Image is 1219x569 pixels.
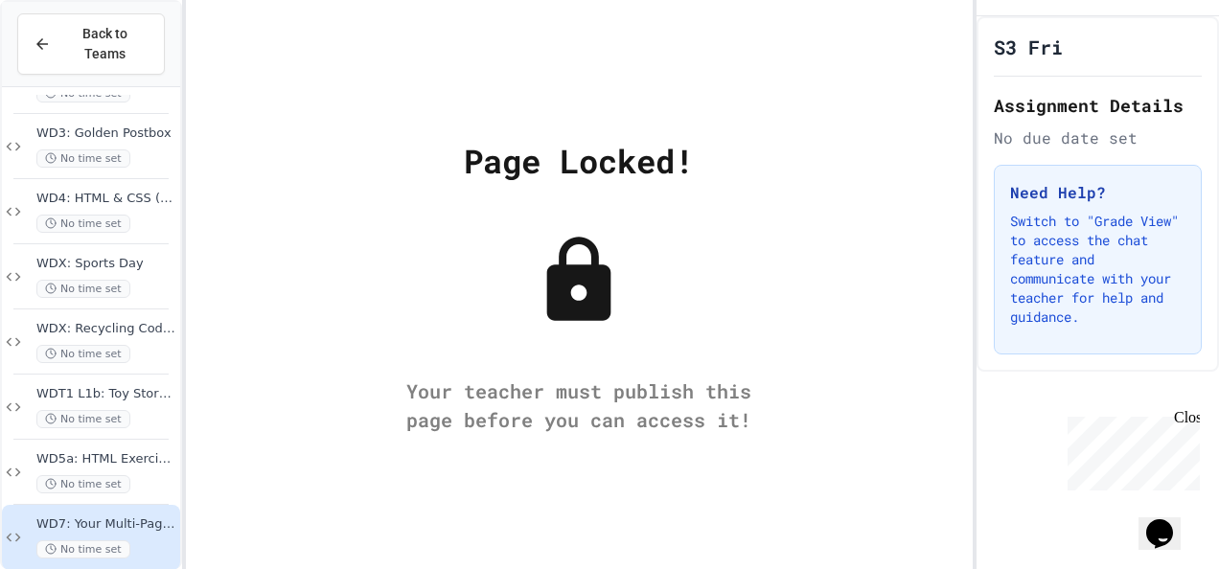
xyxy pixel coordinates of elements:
[36,386,176,402] span: WDT1 L1b: Toy Story (Multi-page Website)
[1010,212,1185,327] p: Switch to "Grade View" to access the chat feature and communicate with your teacher for help and ...
[36,125,176,142] span: WD3: Golden Postbox
[36,451,176,467] span: WD5a: HTML Exercise - Board Games
[36,321,176,337] span: WDX: Recycling Code - Vintage Games
[36,280,130,298] span: No time set
[36,191,176,207] span: WD4: HTML & CSS (Links and Lists)
[36,516,176,533] span: WD7: Your Multi-Page Site
[36,256,176,272] span: WDX: Sports Day
[464,136,694,185] div: Page Locked!
[36,540,130,558] span: No time set
[36,149,130,168] span: No time set
[994,92,1202,119] h2: Assignment Details
[1010,181,1185,204] h3: Need Help?
[36,345,130,363] span: No time set
[17,13,165,75] button: Back to Teams
[8,8,132,122] div: Chat with us now!Close
[994,126,1202,149] div: No due date set
[36,410,130,428] span: No time set
[62,24,149,64] span: Back to Teams
[994,34,1063,60] h1: S3 Fri
[36,475,130,493] span: No time set
[1138,492,1200,550] iframe: chat widget
[36,215,130,233] span: No time set
[1060,409,1200,490] iframe: chat widget
[387,376,770,434] div: Your teacher must publish this page before you can access it!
